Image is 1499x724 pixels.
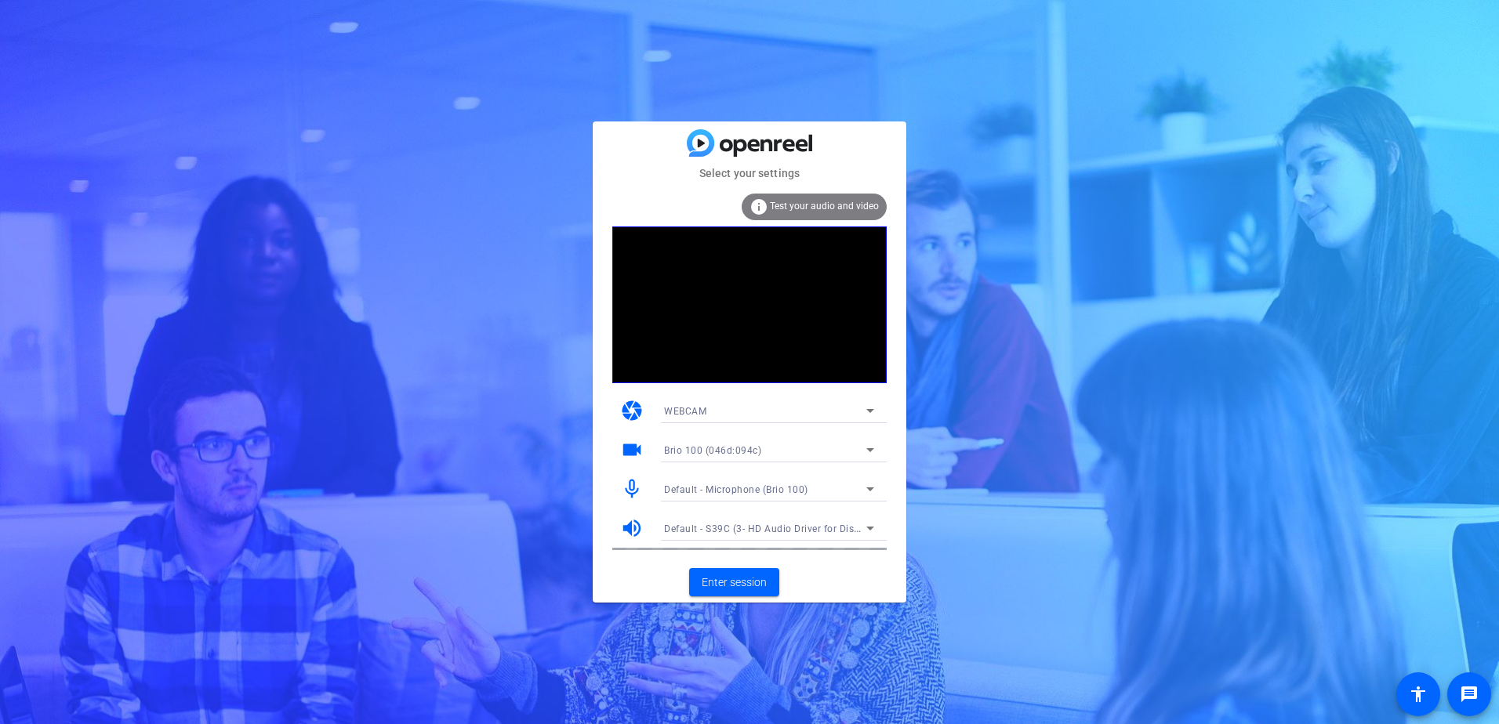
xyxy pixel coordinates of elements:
[702,574,767,591] span: Enter session
[770,201,879,212] span: Test your audio and video
[620,477,644,501] mat-icon: mic_none
[664,406,706,417] span: WEBCAM
[620,438,644,462] mat-icon: videocam
[664,445,761,456] span: Brio 100 (046d:094c)
[620,516,644,540] mat-icon: volume_up
[689,568,779,596] button: Enter session
[593,165,906,182] mat-card-subtitle: Select your settings
[664,484,808,495] span: Default - Microphone (Brio 100)
[620,399,644,422] mat-icon: camera
[1460,685,1479,704] mat-icon: message
[664,522,907,534] span: Default - S39C (3- HD Audio Driver for Display Audio)
[1409,685,1428,704] mat-icon: accessibility
[749,197,768,216] mat-icon: info
[687,129,812,157] img: blue-gradient.svg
